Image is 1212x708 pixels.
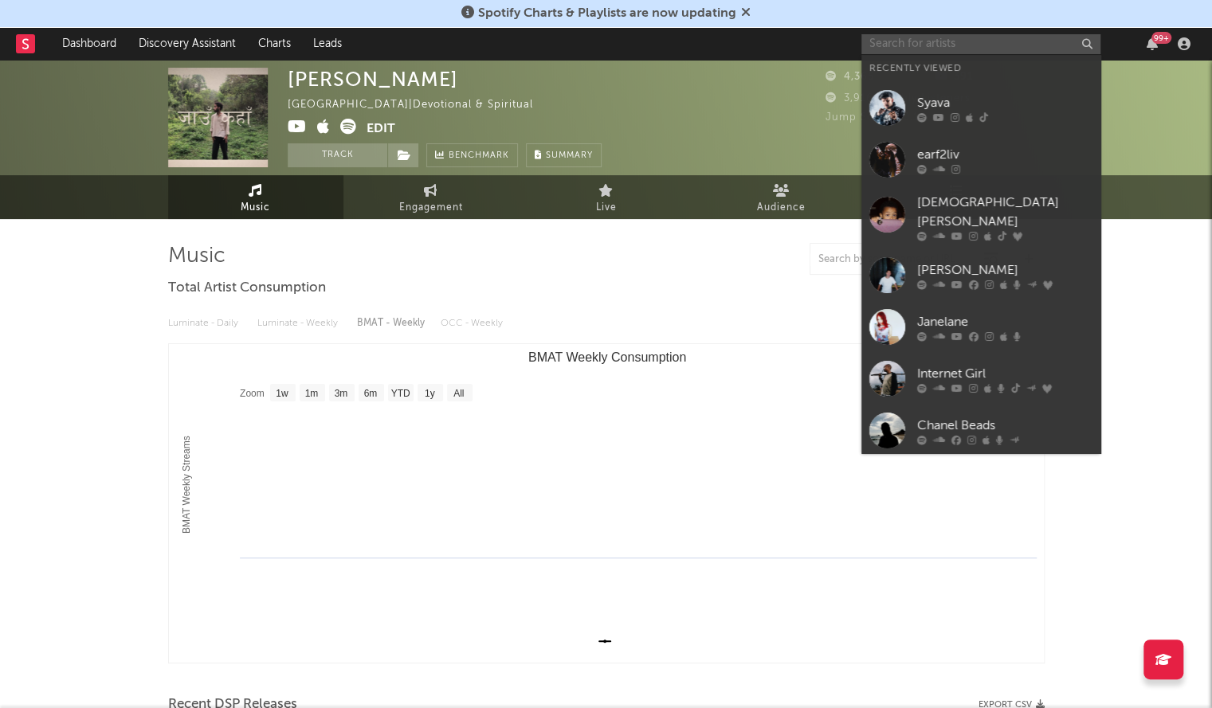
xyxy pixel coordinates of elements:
a: Live [519,175,694,219]
a: Internet Girl [861,353,1100,405]
span: Live [596,198,617,217]
button: Track [288,143,387,167]
div: [GEOGRAPHIC_DATA] | Devotional & Spiritual [288,96,551,115]
span: Engagement [399,198,463,217]
div: Syava [917,93,1092,112]
span: Spotify Charts & Playlists are now updating [478,7,736,20]
span: Dismiss [741,7,751,20]
div: 99 + [1151,32,1171,44]
span: Audience [757,198,806,217]
text: All [453,388,464,399]
div: [DEMOGRAPHIC_DATA][PERSON_NAME] [917,194,1092,232]
a: Discovery Assistant [127,28,247,60]
a: Syava [861,82,1100,134]
text: BMAT Weekly Consumption [528,350,685,364]
input: Search for artists [861,34,1100,54]
span: Jump Score: 60.1 [826,112,919,123]
text: Zoom [240,388,265,399]
svg: BMAT Weekly Consumption [169,344,1045,663]
a: Charts [247,28,302,60]
a: Benchmark [426,143,518,167]
a: Music [168,175,343,219]
div: Chanel Beads [917,416,1092,435]
div: Recently Viewed [869,59,1092,78]
span: Benchmark [449,147,509,166]
a: [PERSON_NAME] [861,249,1100,301]
span: Total Artist Consumption [168,279,326,298]
text: 6m [363,388,377,399]
a: [DEMOGRAPHIC_DATA][PERSON_NAME] [861,186,1100,249]
div: Janelane [917,312,1092,331]
a: Dashboard [51,28,127,60]
span: 3,916 Monthly Listeners [826,93,971,104]
a: Engagement [343,175,519,219]
input: Search by song name or URL [810,253,979,266]
a: Janelane [861,301,1100,353]
a: Chanel Beads [861,405,1100,456]
button: Summary [526,143,602,167]
a: earf2liv [861,134,1100,186]
span: Summary [546,151,593,160]
text: 1w [276,388,288,399]
text: YTD [390,388,410,399]
span: Music [241,198,270,217]
a: Audience [694,175,869,219]
div: Internet Girl [917,364,1092,383]
a: Leads [302,28,353,60]
text: 1y [424,388,434,399]
text: 3m [334,388,347,399]
span: 4,365 [826,72,874,82]
div: earf2liv [917,145,1092,164]
div: [PERSON_NAME] [917,260,1092,280]
text: BMAT Weekly Streams [181,436,192,534]
button: 99+ [1147,37,1158,50]
text: 1m [304,388,318,399]
div: [PERSON_NAME] [288,68,458,91]
button: Edit [367,119,395,139]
